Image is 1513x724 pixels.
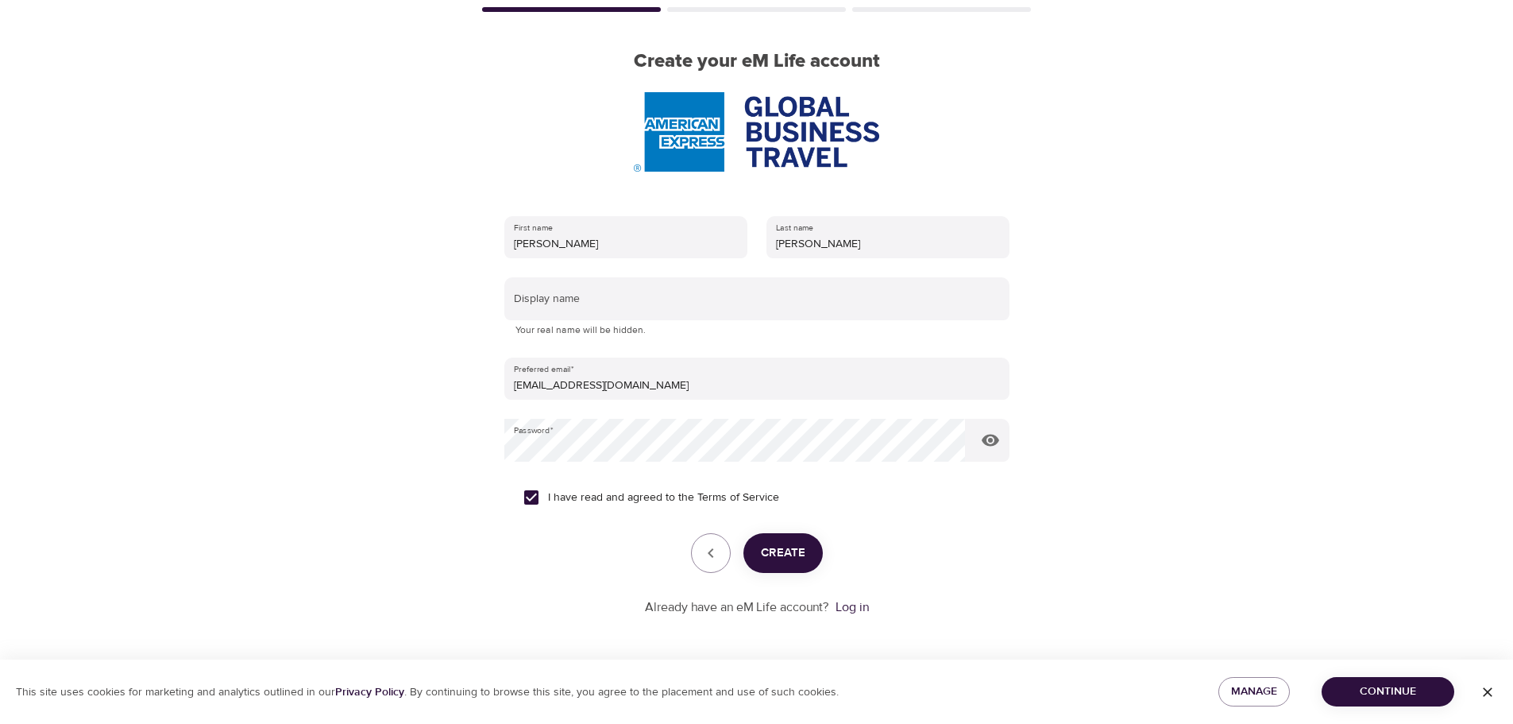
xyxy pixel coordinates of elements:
[548,490,779,506] span: I have read and agreed to the
[1231,682,1277,702] span: Manage
[645,598,829,617] p: Already have an eM Life account?
[743,533,823,573] button: Create
[1218,677,1290,707] button: Manage
[836,599,869,615] a: Log in
[479,50,1035,73] h2: Create your eM Life account
[1322,677,1454,707] button: Continue
[761,543,805,563] span: Create
[335,685,404,699] a: Privacy Policy
[634,92,878,172] img: AmEx%20GBT%20logo.png
[515,323,998,339] p: Your real name will be hidden.
[1334,682,1442,702] span: Continue
[697,490,779,506] a: Terms of Service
